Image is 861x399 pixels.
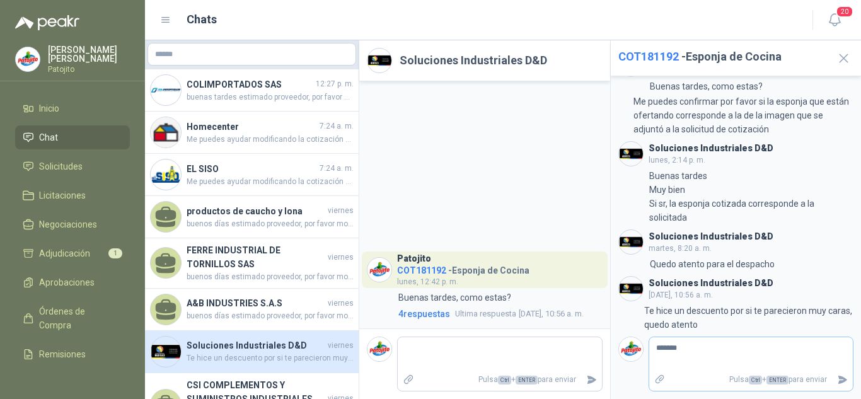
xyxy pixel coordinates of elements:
[328,340,354,352] span: viernes
[151,117,181,147] img: Company Logo
[187,296,325,310] h4: A&B INDUSTRIES S.A.S
[145,154,359,196] a: Company LogoEL SISO7:24 a. m.Me puedes ayudar modificando la cotización por favor
[455,308,516,320] span: Ultima respuesta
[145,289,359,331] a: A&B INDUSTRIES S.A.Sviernesbuenos días estimado proveedor, por favor modificar la cotización. ya ...
[649,291,713,299] span: [DATE], 10:56 a. m.
[187,162,317,176] h4: EL SISO
[766,376,789,385] span: ENTER
[455,308,584,320] span: [DATE], 10:56 a. m.
[823,9,846,32] button: 20
[649,369,671,391] label: Adjuntar archivos
[619,230,643,254] img: Company Logo
[145,196,359,238] a: productos de caucho y lonaviernesbuenos días estimado proveedor, por favor modificar la cotizació...
[151,75,181,105] img: Company Logo
[367,49,391,72] img: Company Logo
[187,352,354,364] span: Te hice un descuento por si te parecieron muy caras, quedo atento
[419,369,581,391] p: Pulsa + para enviar
[619,142,643,166] img: Company Logo
[39,246,90,260] span: Adjudicación
[39,188,86,202] span: Licitaciones
[832,369,853,391] button: Enviar
[498,376,511,385] span: Ctrl
[320,163,354,175] span: 7:24 a. m.
[15,154,130,178] a: Solicitudes
[145,112,359,154] a: Company LogoHomecenter7:24 a. m.Me puedes ayudar modificando la cotización por favor
[187,134,354,146] span: Me puedes ayudar modificando la cotización por favor
[398,369,419,391] label: Adjuntar archivos
[397,255,431,262] h3: Patojito
[16,47,40,71] img: Company Logo
[187,78,313,91] h4: COLIMPORTADOS SAS
[39,275,95,289] span: Aprobaciones
[320,120,354,132] span: 7:24 a. m.
[15,241,130,265] a: Adjudicación1
[619,277,643,301] img: Company Logo
[15,270,130,294] a: Aprobaciones
[145,331,359,373] a: Company LogoSoluciones Industriales D&DviernesTe hice un descuento por si te parecieron muy caras...
[15,15,79,30] img: Logo peakr
[39,101,59,115] span: Inicio
[650,257,775,271] p: Quedo atento para el despacho
[15,125,130,149] a: Chat
[649,156,705,165] span: lunes, 2:14 p. m.
[397,277,458,286] span: lunes, 12:42 p. m.
[39,159,83,173] span: Solicitudes
[187,218,354,230] span: buenos días estimado proveedor, por favor modificar la cotización. ya que necesitamos que la mang...
[396,307,603,321] a: 4respuestasUltima respuesta[DATE], 10:56 a. m.
[187,271,354,283] span: buenos días estimado proveedor, por favor modificar la cotización. ya que necesitamos que la mang...
[187,204,325,218] h4: productos de caucho y lona
[398,307,450,321] span: 4 respuesta s
[633,95,853,136] p: Me puedes confirmar por favor si la esponja que están ofertando corresponde a la de la imagen que...
[649,169,853,224] p: Buenas tardes Muy bien Si sr, la esponja cotizada corresponde a la solicitada
[316,78,354,90] span: 12:27 p. m.
[516,376,538,385] span: ENTER
[328,298,354,309] span: viernes
[749,376,762,385] span: Ctrl
[400,52,547,69] h2: Soluciones Industriales D&D
[187,176,354,188] span: Me puedes ayudar modificando la cotización por favor
[39,217,97,231] span: Negociaciones
[151,337,181,367] img: Company Logo
[187,310,354,322] span: buenos días estimado proveedor, por favor modificar la cotización. ya que necesitamos que la mang...
[644,304,853,332] p: Te hice un descuento por si te parecieron muy caras, quedo atento
[15,299,130,337] a: Órdenes de Compra
[619,337,643,361] img: Company Logo
[618,50,679,63] span: COT181192
[187,338,325,352] h4: Soluciones Industriales D&D
[581,369,602,391] button: Enviar
[836,6,853,18] span: 20
[397,262,529,274] h4: - Esponja de Cocina
[187,120,317,134] h4: Homecenter
[398,291,511,304] p: Buenas tardes, como estas?
[15,212,130,236] a: Negociaciones
[151,159,181,190] img: Company Logo
[187,243,325,271] h4: FERRE INDUSTRIAL DE TORNILLOS SAS
[145,69,359,112] a: Company LogoCOLIMPORTADOS SAS12:27 p. m.buenas tardes estimado proveedor, por favor modificar la ...
[650,79,763,93] p: Buenas tardes, como estas?
[397,265,446,275] span: COT181192
[145,238,359,289] a: FERRE INDUSTRIAL DE TORNILLOS SASviernesbuenos días estimado proveedor, por favor modificar la co...
[649,244,712,253] span: martes, 8:20 a. m.
[39,304,118,332] span: Órdenes de Compra
[39,130,58,144] span: Chat
[187,11,217,28] h1: Chats
[15,183,130,207] a: Licitaciones
[15,96,130,120] a: Inicio
[367,337,391,361] img: Company Logo
[15,342,130,366] a: Remisiones
[367,258,391,282] img: Company Logo
[670,369,832,391] p: Pulsa + para enviar
[187,91,354,103] span: buenas tardes estimado proveedor, por favor modificar la cotización. ya que necesitamos que la ma...
[48,66,130,73] p: Patojito
[618,48,826,66] h2: - Esponja de Cocina
[649,233,773,240] h3: Soluciones Industriales D&D
[649,145,773,152] h3: Soluciones Industriales D&D
[328,205,354,217] span: viernes
[649,280,773,287] h3: Soluciones Industriales D&D
[108,248,122,258] span: 1
[48,45,130,63] p: [PERSON_NAME] [PERSON_NAME]
[39,347,86,361] span: Remisiones
[328,252,354,263] span: viernes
